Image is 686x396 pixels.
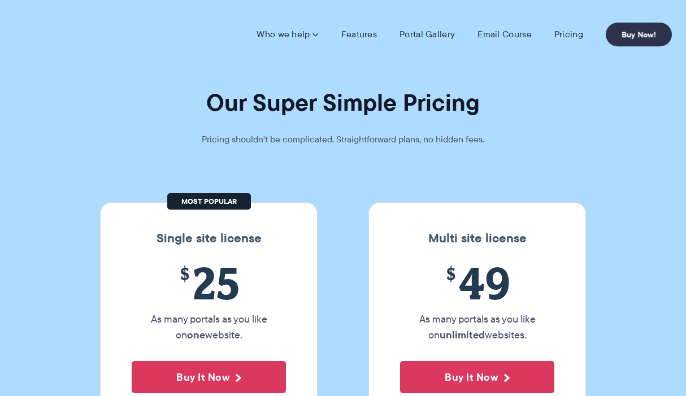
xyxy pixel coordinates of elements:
[173,132,513,147] p: Pricing shouldn't be complicated. Straightforward plans, no hidden fees.
[132,257,286,308] span: 25
[257,29,318,40] a: Who we help
[112,231,306,246] h3: Single site license
[440,327,485,342] strong: unlimited
[400,361,554,393] button: Buy It Now
[380,231,574,246] h3: Multi site license
[341,29,377,40] a: Features
[132,361,286,393] button: Buy It Now
[400,311,554,343] p: As many portals as you like on websites.
[400,257,554,308] span: 49
[554,29,583,40] a: Pricing
[400,29,455,40] a: Portal Gallery
[606,23,672,46] a: Buy Now!
[187,327,205,342] strong: one
[132,311,286,343] p: As many portals as you like on website.
[477,29,532,40] a: Email Course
